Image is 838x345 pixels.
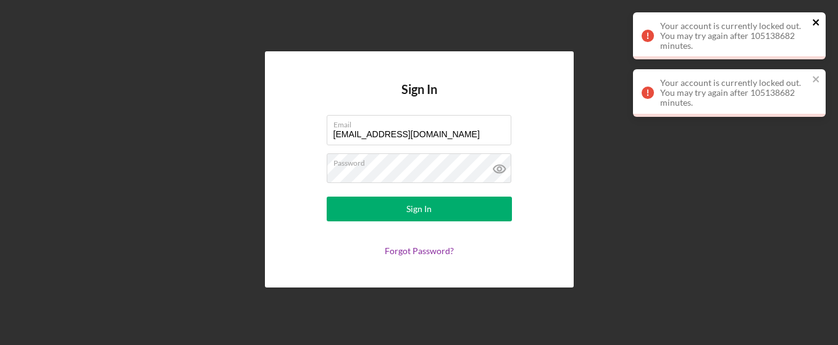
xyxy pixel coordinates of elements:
[401,82,437,115] h4: Sign In
[327,197,512,221] button: Sign In
[812,17,821,29] button: close
[660,78,808,108] div: Your account is currently locked out. You may try again after 105138682 minutes.
[812,74,821,86] button: close
[385,245,454,256] a: Forgot Password?
[333,116,511,129] label: Email
[660,21,808,51] div: Your account is currently locked out. You may try again after 105138682 minutes.
[406,197,432,221] div: Sign In
[333,154,511,168] label: Password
